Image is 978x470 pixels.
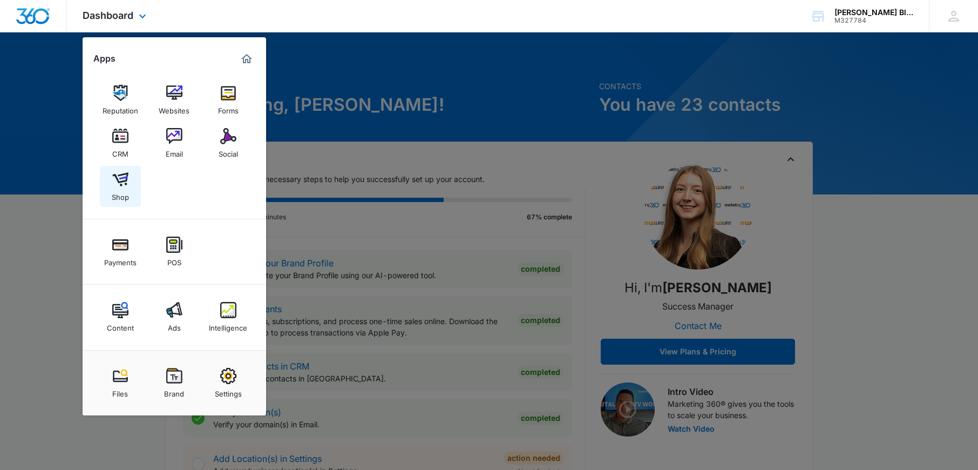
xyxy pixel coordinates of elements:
[159,101,189,115] div: Websites
[154,362,195,404] a: Brand
[834,17,913,24] div: account id
[208,362,249,404] a: Settings
[209,318,247,332] div: Intelligence
[100,123,141,164] a: CRM
[154,79,195,120] a: Websites
[167,253,181,267] div: POS
[215,384,242,398] div: Settings
[100,297,141,338] a: Content
[154,231,195,272] a: POS
[238,50,255,68] a: Marketing 360® Dashboard
[168,318,181,332] div: Ads
[107,318,134,332] div: Content
[154,297,195,338] a: Ads
[164,384,184,398] div: Brand
[100,231,141,272] a: Payments
[104,253,137,267] div: Payments
[83,10,133,21] span: Dashboard
[100,166,141,207] a: Shop
[218,101,239,115] div: Forms
[834,8,913,17] div: account name
[112,384,128,398] div: Files
[208,123,249,164] a: Social
[112,144,128,158] div: CRM
[208,297,249,338] a: Intelligence
[112,187,129,202] div: Shop
[100,79,141,120] a: Reputation
[219,144,238,158] div: Social
[103,101,138,115] div: Reputation
[93,53,116,64] h2: Apps
[100,362,141,404] a: Files
[208,79,249,120] a: Forms
[154,123,195,164] a: Email
[166,144,183,158] div: Email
